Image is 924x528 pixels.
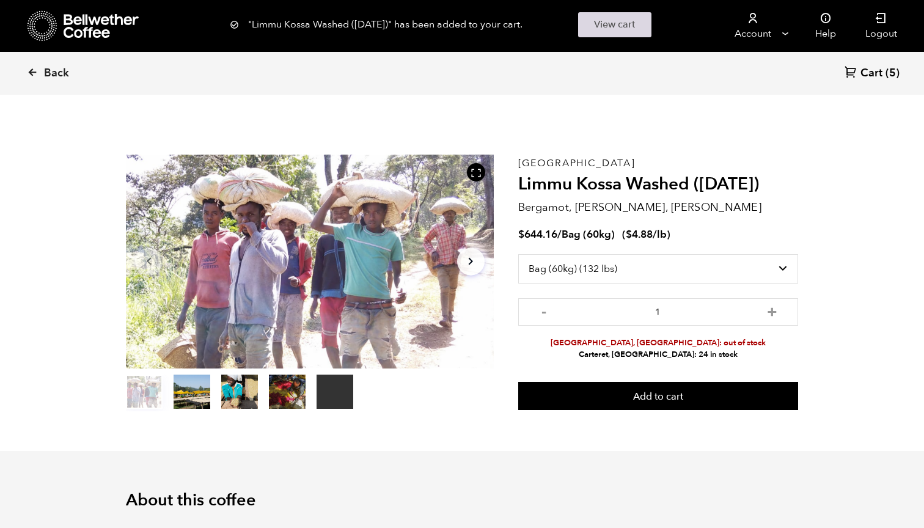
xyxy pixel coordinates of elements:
a: View cart [578,12,651,37]
h2: About this coffee [126,491,798,510]
span: $ [518,227,524,241]
li: Carteret, [GEOGRAPHIC_DATA]: 24 in stock [518,349,798,361]
h2: Limmu Kossa Washed ([DATE]) [518,174,798,195]
a: Cart (5) [845,65,900,82]
p: Bergamot, [PERSON_NAME], [PERSON_NAME] [518,199,798,216]
video: Your browser does not support the video tag. [317,375,353,409]
span: (5) [886,66,900,81]
span: ( ) [622,227,670,241]
button: + [765,304,780,317]
span: /lb [653,227,667,241]
button: - [537,304,552,317]
span: Bag (60kg) [562,227,615,241]
li: [GEOGRAPHIC_DATA], [GEOGRAPHIC_DATA]: out of stock [518,337,798,349]
span: $ [626,227,632,241]
span: Cart [860,66,882,81]
div: "Limmu Kossa Washed ([DATE])" has been added to your cart. [230,12,694,37]
span: Back [44,66,69,81]
bdi: 4.88 [626,227,653,241]
bdi: 644.16 [518,227,557,241]
span: / [557,227,562,241]
button: Add to cart [518,382,798,410]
